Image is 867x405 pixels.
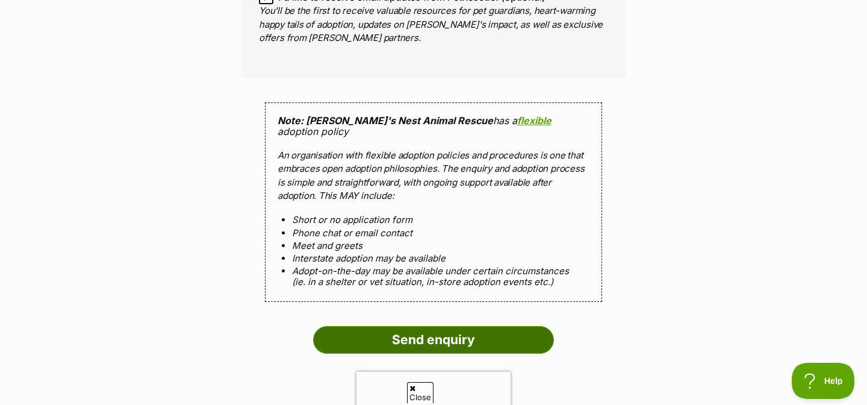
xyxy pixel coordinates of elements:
[292,266,575,287] li: Adopt-on-the-day may be available under certain circumstances (ie. in a shelter or vet situation,...
[292,253,575,263] li: Interstate adoption may be available
[265,102,602,302] div: has a adoption policy
[278,115,493,127] strong: Note: [PERSON_NAME]'s Nest Animal Rescue
[792,363,855,399] iframe: Help Scout Beacon - Open
[278,149,589,203] p: An organisation with flexible adoption policies and procedures is one that embraces open adoption...
[407,382,433,403] span: Close
[313,326,554,354] input: Send enquiry
[517,115,552,127] a: flexible
[292,240,575,251] li: Meet and greets
[292,215,575,225] li: Short or no application form
[259,4,608,45] p: You'll be the first to receive valuable resources for pet guardians, heart-warming happy tails of...
[292,228,575,238] li: Phone chat or email contact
